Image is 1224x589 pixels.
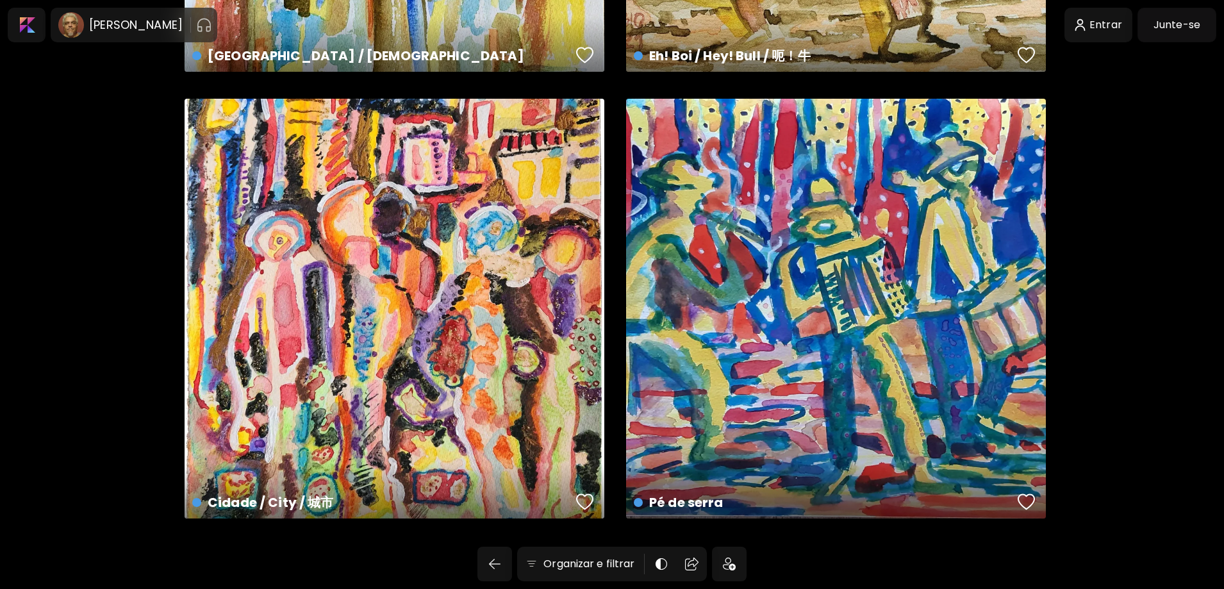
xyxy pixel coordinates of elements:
[573,42,597,68] button: favorites
[634,46,1013,65] h4: Eh! Boi / Hey! Bull / 呃！牛
[626,99,1046,518] a: Pé de serrafavoriteshttps://cdn.kaleido.art/CDN/Artwork/171563/Primary/medium.webp?updated=761256
[89,17,183,33] h6: [PERSON_NAME]
[477,547,512,581] button: back
[1014,489,1039,515] button: favorites
[487,556,502,572] img: back
[477,547,517,581] a: back
[723,558,736,570] img: icon
[573,489,597,515] button: favorites
[185,99,604,518] a: Cidade / City / 城市favoriteshttps://cdn.kaleido.art/CDN/Artwork/171590/Primary/medium.webp?updated...
[196,15,212,35] button: pauseOutline IconGradient Icon
[192,493,572,512] h4: Cidade / City / 城市
[1075,19,1086,32] img: login-icon
[1014,42,1039,68] button: favorites
[192,46,572,65] h4: [GEOGRAPHIC_DATA] / [DEMOGRAPHIC_DATA]
[1137,8,1216,42] a: Junte-se
[634,493,1013,512] h4: Pé de serra
[543,556,634,572] h6: Organizar e filtrar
